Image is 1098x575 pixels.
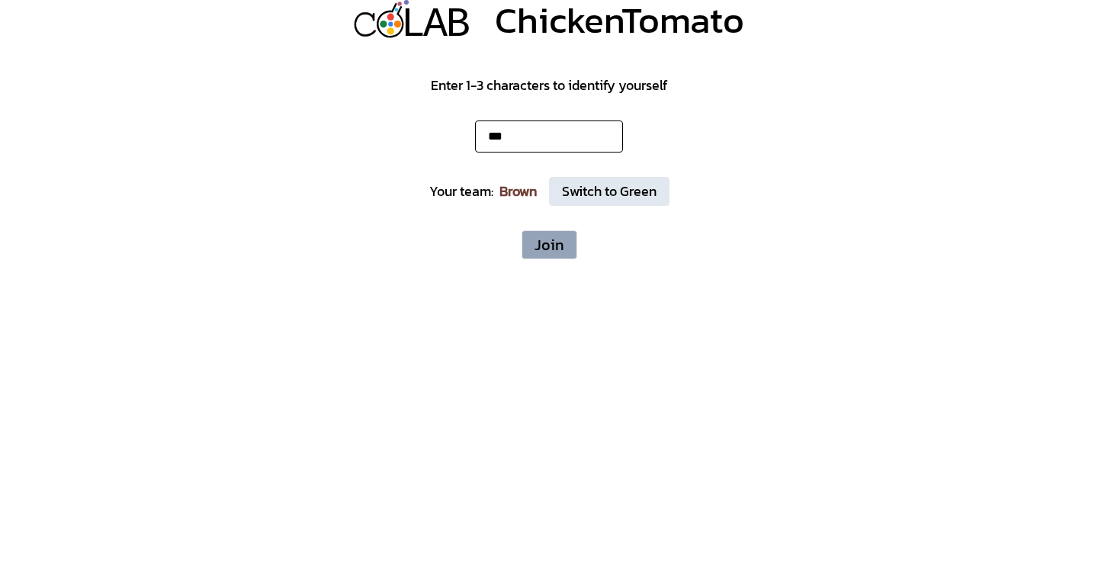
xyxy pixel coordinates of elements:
div: Enter 1-3 characters to identify yourself [431,75,667,96]
button: Join [522,230,577,259]
div: B [446,1,470,50]
div: Your team: [429,181,493,202]
button: Switch to Green [549,177,669,206]
div: L [401,1,425,50]
div: Brown [499,181,537,202]
div: A [423,1,448,50]
div: ChickenTomato [495,2,744,38]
